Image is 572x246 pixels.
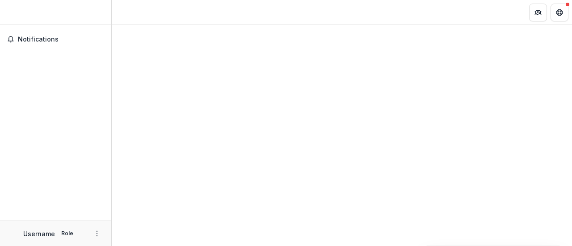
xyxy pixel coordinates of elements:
[18,36,104,43] span: Notifications
[4,32,108,46] button: Notifications
[23,229,55,238] p: Username
[92,228,102,239] button: More
[59,229,76,238] p: Role
[551,4,568,21] button: Get Help
[529,4,547,21] button: Partners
